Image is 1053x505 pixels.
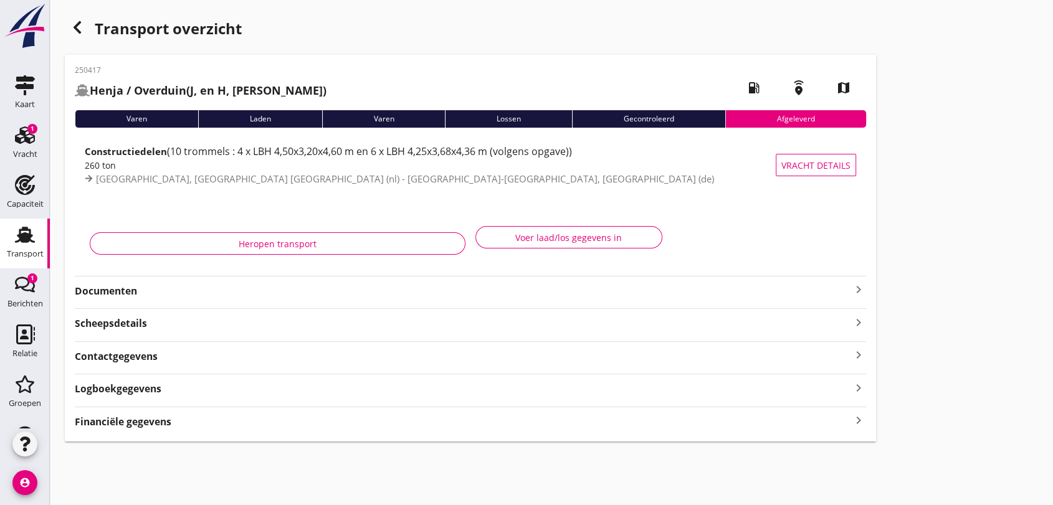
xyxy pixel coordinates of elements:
[475,226,662,248] button: Voer laad/los gegevens in
[7,250,44,258] div: Transport
[85,159,776,172] div: 260 ton
[75,65,326,76] p: 250417
[851,412,866,429] i: keyboard_arrow_right
[851,314,866,331] i: keyboard_arrow_right
[75,349,158,364] strong: Contactgegevens
[167,144,572,158] span: (10 trommels : 4 x LBH 4,50x3,20x4,60 m en 6 x LBH 4,25x3,68x4,36 m (volgens opgave))
[75,382,161,396] strong: Logboekgegevens
[9,399,41,407] div: Groepen
[27,124,37,134] div: 1
[27,273,37,283] div: 1
[75,138,866,192] a: Constructiedelen(10 trommels : 4 x LBH 4,50x3,20x4,60 m en 6 x LBH 4,25x3,68x4,36 m (volgens opga...
[90,232,465,255] button: Heropen transport
[725,110,866,128] div: Afgeleverd
[96,172,714,185] span: [GEOGRAPHIC_DATA], [GEOGRAPHIC_DATA] [GEOGRAPHIC_DATA] (nl) - [GEOGRAPHIC_DATA]-[GEOGRAPHIC_DATA]...
[85,145,167,158] strong: Constructiedelen
[15,100,35,108] div: Kaart
[851,347,866,364] i: keyboard_arrow_right
[2,3,47,49] img: logo-small.a267ee39.svg
[851,379,866,396] i: keyboard_arrow_right
[826,70,861,105] i: map
[736,70,771,105] i: local_gas_station
[7,300,43,308] div: Berichten
[781,159,850,172] span: Vracht details
[486,231,652,244] div: Voer laad/los gegevens in
[322,110,445,128] div: Varen
[776,154,856,176] button: Vracht details
[75,316,147,331] strong: Scheepsdetails
[75,415,171,429] strong: Financiële gegevens
[75,284,851,298] strong: Documenten
[198,110,322,128] div: Laden
[13,150,37,158] div: Vracht
[12,470,37,495] i: account_circle
[445,110,572,128] div: Lossen
[75,110,198,128] div: Varen
[75,82,326,99] h2: (J, en H, [PERSON_NAME])
[65,15,876,45] div: Transport overzicht
[100,237,455,250] div: Heropen transport
[12,349,37,357] div: Relatie
[851,282,866,297] i: keyboard_arrow_right
[781,70,816,105] i: emergency_share
[572,110,725,128] div: Gecontroleerd
[90,83,186,98] strong: Henja / Overduin
[7,200,44,208] div: Capaciteit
